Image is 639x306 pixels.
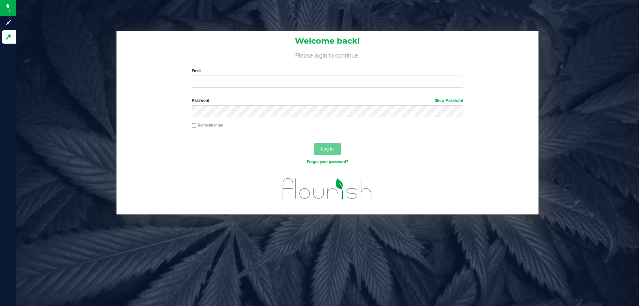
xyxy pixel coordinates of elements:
[435,98,463,103] a: Show Password
[321,146,334,152] span: Log In
[275,172,380,206] img: flourish_logo.svg
[5,34,12,40] inline-svg: Log in
[192,123,196,128] input: Remember me
[192,98,209,103] span: Password
[192,122,223,128] label: Remember me
[116,37,538,45] h1: Welcome back!
[116,51,538,59] h4: Please login to continue.
[5,19,12,26] inline-svg: Sign up
[192,68,463,74] label: Email
[307,159,348,164] a: Forgot your password?
[314,143,341,155] button: Log In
